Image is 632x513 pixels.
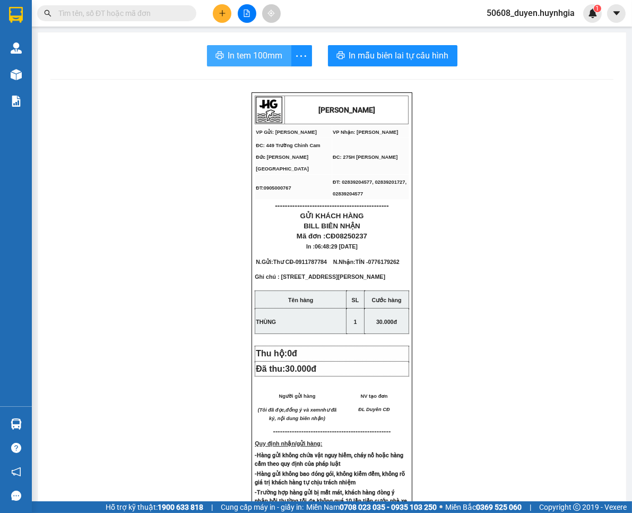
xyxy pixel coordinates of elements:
strong: Cước hàng [372,297,402,303]
span: VP Gửi: [PERSON_NAME] [256,130,317,135]
span: THÙNG [256,319,276,325]
span: 50608_duyen.huynhgia [478,6,583,20]
span: N.Nhận: [333,259,400,265]
span: TÍN - [356,259,400,265]
span: In mẫu biên lai tự cấu hình [349,49,449,62]
img: warehouse-icon [11,69,22,80]
img: solution-icon [11,96,22,107]
span: Thu hộ: [256,349,301,358]
span: BILL BIÊN NHẬN [304,222,360,230]
strong: [PERSON_NAME] [318,106,375,114]
span: message [11,491,21,501]
span: ----------------------------------------------- [280,427,391,435]
strong: -Hàng gửi không chứa vật nguy hiểm, cháy nổ hoặc hàng cấm theo quy định của pháp luật [255,452,403,467]
span: ĐC: 275H [PERSON_NAME] [333,155,397,160]
span: notification [11,467,21,477]
button: file-add [238,4,256,23]
span: Cung cấp máy in - giấy in: [221,501,304,513]
img: logo [256,97,282,123]
span: CĐ08250237 [326,232,368,240]
span: plus [219,10,226,17]
strong: -Hàng gửi không bao đóng gói, không kiểm đếm, không rõ giá trị khách hàng tự chịu trách nhiệm [255,471,405,486]
span: 06:48:29 [DATE] [315,243,358,250]
span: Miền Bắc [445,501,522,513]
span: printer [215,51,224,61]
span: caret-down [612,8,621,18]
button: plus [213,4,231,23]
span: ĐC: 449 Trường Chinh Cam Đức [PERSON_NAME][GEOGRAPHIC_DATA] [256,143,320,172]
input: Tìm tên, số ĐT hoặc mã đơn [58,7,184,19]
button: caret-down [607,4,626,23]
img: logo-vxr [9,7,23,23]
strong: -Trường hợp hàng gửi bị mất mát, khách hàng đòng ý nhận bồi thường tối đa không quá 10 lần tiền c... [255,489,407,513]
span: 1 [595,5,599,12]
span: 30.000đ [285,364,316,373]
span: Người gửi hàng [279,394,316,399]
img: warehouse-icon [11,418,22,430]
span: ĐT: 02839204577, 02839201727, 02839204577 [333,179,406,196]
button: aim [262,4,281,23]
strong: Quy định nhận/gửi hàng: [255,440,322,447]
span: aim [267,10,275,17]
button: printerIn mẫu biên lai tự cấu hình [328,45,457,66]
span: Đã thu: [256,364,316,373]
strong: 1900 633 818 [158,503,203,511]
sup: 1 [594,5,601,12]
span: more [291,49,311,63]
span: N.Gửi: [256,259,327,265]
span: In tem 100mm [228,49,283,62]
span: GỬI KHÁCH HÀNG [300,212,364,220]
span: search [44,10,51,17]
span: 1 [354,319,357,325]
span: ⚪️ [439,505,443,509]
span: 0đ [287,349,297,358]
em: (Tôi đã đọc,đồng ý và xem [258,407,321,413]
span: 0776179262 [368,259,400,265]
span: Ghi chú : [STREET_ADDRESS][PERSON_NAME] [255,273,385,288]
span: file-add [243,10,250,17]
span: VP Nhận: [PERSON_NAME] [333,130,398,135]
span: ĐL Duyên CĐ [358,407,389,412]
span: --- [273,427,280,435]
span: Hỗ trợ kỹ thuật: [106,501,203,513]
span: 0911787784 [296,259,327,265]
span: printer [336,51,345,61]
img: icon-new-feature [588,8,598,18]
span: Thư CĐ [273,259,293,265]
span: Miền Nam [306,501,437,513]
span: 30.000đ [376,319,397,325]
span: question-circle [11,443,21,453]
strong: 0369 525 060 [476,503,522,511]
button: more [291,45,312,66]
span: ĐT:0905000767 [256,185,291,191]
strong: SL [352,297,359,303]
span: ---------------------------------------------- [275,201,388,210]
span: - [293,259,327,265]
span: Mã đơn : [297,232,367,240]
span: NV tạo đơn [360,394,387,399]
span: | [530,501,531,513]
img: warehouse-icon [11,42,22,54]
strong: 0708 023 035 - 0935 103 250 [340,503,437,511]
span: In : [306,243,358,250]
span: copyright [573,503,581,511]
strong: Tên hàng [288,297,313,303]
span: | [211,501,213,513]
button: printerIn tem 100mm [207,45,291,66]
